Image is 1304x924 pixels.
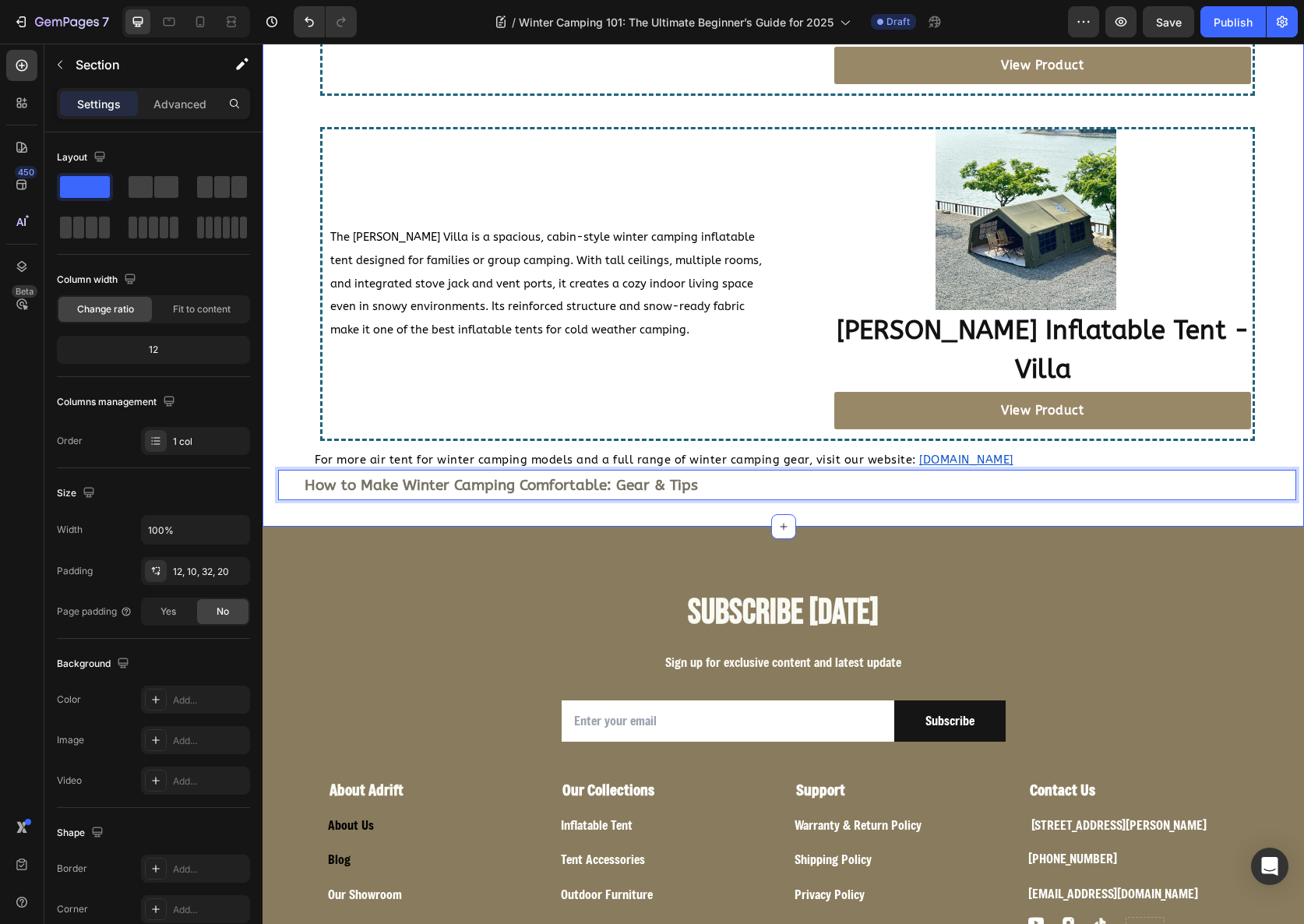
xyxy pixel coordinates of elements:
[519,14,834,30] span: Winter Camping 101: The Ultimate Beginner’s Guide for 2025
[766,804,855,827] a: [PHONE_NUMBER]
[57,733,84,747] div: Image
[57,823,107,844] div: Shape
[173,693,246,707] div: Add...
[57,523,83,537] div: Width
[574,272,988,341] strong: [PERSON_NAME] Inflatable Tent - Villa
[294,6,357,37] div: Undo/Redo
[800,873,812,885] a: Image Title
[654,408,751,423] a: [DOMAIN_NAME]
[65,771,111,793] a: About Us
[57,902,88,916] div: Corner
[532,875,615,898] a: Terms of Service
[534,737,742,756] p: Support
[57,434,83,448] div: Order
[57,564,93,578] div: Padding
[57,862,87,876] div: Border
[657,410,751,423] u: [DOMAIN_NAME]
[766,873,781,885] a: Image Title
[766,839,936,862] a: [EMAIL_ADDRESS][DOMAIN_NAME]
[173,435,246,449] div: 1 col
[532,805,609,827] a: Shipping Policy
[57,774,82,788] div: Video
[173,565,246,579] div: 12, 10, 32, 20
[160,605,176,619] span: Yes
[77,302,134,316] span: Change ratio
[1251,848,1288,885] div: Open Intercom Messenger
[572,348,989,386] a: View Product
[298,875,386,898] a: Cooking & Dining
[173,734,246,748] div: Add...
[65,805,88,827] a: Blog
[800,873,812,885] img: Alt Image
[512,14,516,30] span: /
[766,873,781,885] img: Alt Image
[41,426,1015,457] h2: Rich Text Editor. Editing area: main
[299,657,633,698] input: Enter your email
[173,903,246,917] div: Add...
[1156,16,1182,29] span: Save
[173,302,231,316] span: Fit to content
[15,166,37,178] div: 450
[57,270,139,291] div: Column width
[65,545,977,594] h2: Subscribe [DATE]
[65,840,139,862] a: Our Showroom
[12,285,37,298] div: Beta
[767,736,833,756] a: Contact Us
[67,608,975,630] p: Sign up for exclusive content and latest update
[1214,14,1253,30] div: Publish
[57,483,98,504] div: Size
[738,359,821,374] strong: View Product
[153,96,206,112] p: Advanced
[173,774,246,788] div: Add...
[886,15,910,29] span: Draft
[298,771,370,793] a: Inflatable Tent
[76,55,203,74] p: Section
[298,805,382,827] a: Tent Accessories
[142,516,249,544] input: Auto
[263,44,1304,924] iframe: Design area
[77,96,121,112] p: Settings
[532,840,602,862] a: Privacy Policy
[57,654,132,675] div: Background
[52,410,654,423] span: For more air tent for winter camping models and a full range of winter camping gear, visit our we...
[298,840,390,862] a: Outdoor Furniture
[102,12,109,31] p: 7
[6,6,116,37] button: 7
[60,339,247,361] div: 12
[67,736,141,756] strong: About Adrift
[769,773,944,789] span: [STREET_ADDRESS][PERSON_NAME]
[1143,6,1194,37] button: Save
[663,666,712,689] div: Subscribe
[300,736,392,756] strong: Our Collections
[632,657,743,698] button: Subscribe
[65,875,181,898] a: Schedule a Virtual Tour
[532,771,659,793] a: Warranty & Return Policy
[673,86,854,266] img: Inflatable Tent - Haven
[173,862,246,876] div: Add...
[42,433,435,450] strong: How to Make Winter Camping Comfortable: Gear & Tips
[1200,6,1266,37] button: Publish
[57,147,109,168] div: Layout
[217,605,229,619] span: No
[57,693,81,707] div: Color
[57,605,132,619] div: Page padding
[57,392,178,413] div: Columns management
